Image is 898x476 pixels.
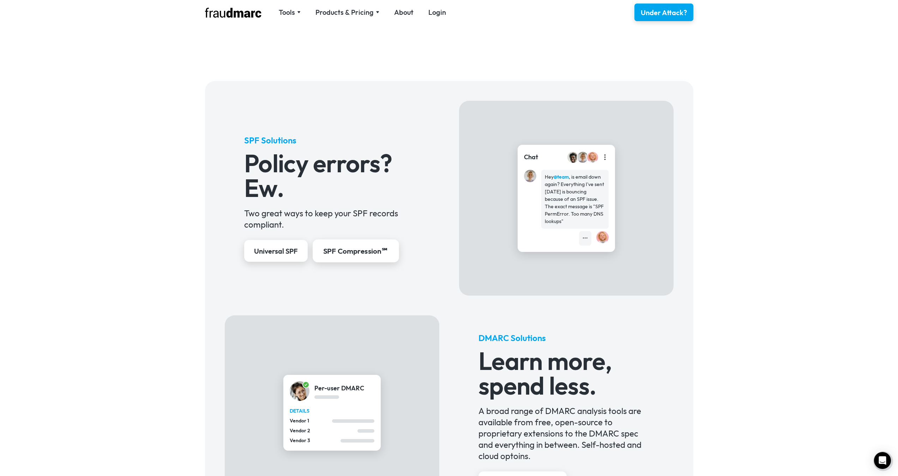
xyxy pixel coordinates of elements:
div: Tools [279,7,295,17]
div: Under Attack? [641,8,687,18]
div: SPF Compression℠ [323,246,389,256]
div: Vendor 1 [290,417,332,425]
div: ••• [583,235,588,242]
h3: Policy errors? Ew. [244,151,420,200]
div: Vendor 3 [290,437,340,444]
a: SPF Compression℠ [313,240,399,262]
a: Under Attack? [634,4,693,21]
div: Open Intercom Messenger [874,452,891,469]
h5: SPF Solutions [244,135,420,146]
div: Chat [524,153,538,162]
div: Hey , is email down again? Everything I've sent [DATE] is bouncing because of an SPF issue. The e... [545,173,605,225]
h3: Learn more, spend less. [478,348,654,398]
div: Products & Pricing [315,7,374,17]
strong: @team [554,174,569,180]
a: About [394,7,414,17]
a: Universal SPF [244,240,308,262]
div: A broad range of DMARC analysis tools are available from free, open-source to proprietary extensi... [478,405,654,462]
div: Tools [279,7,301,17]
h5: DMARC Solutions [478,332,654,344]
div: Per-user DMARC [314,384,364,393]
div: Products & Pricing [315,7,379,17]
div: Two great ways to keep your SPF records compliant. [244,208,420,230]
a: Login [428,7,446,17]
div: Universal SPF [254,246,298,256]
div: Vendor 2 [290,427,357,434]
div: details [290,407,374,415]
